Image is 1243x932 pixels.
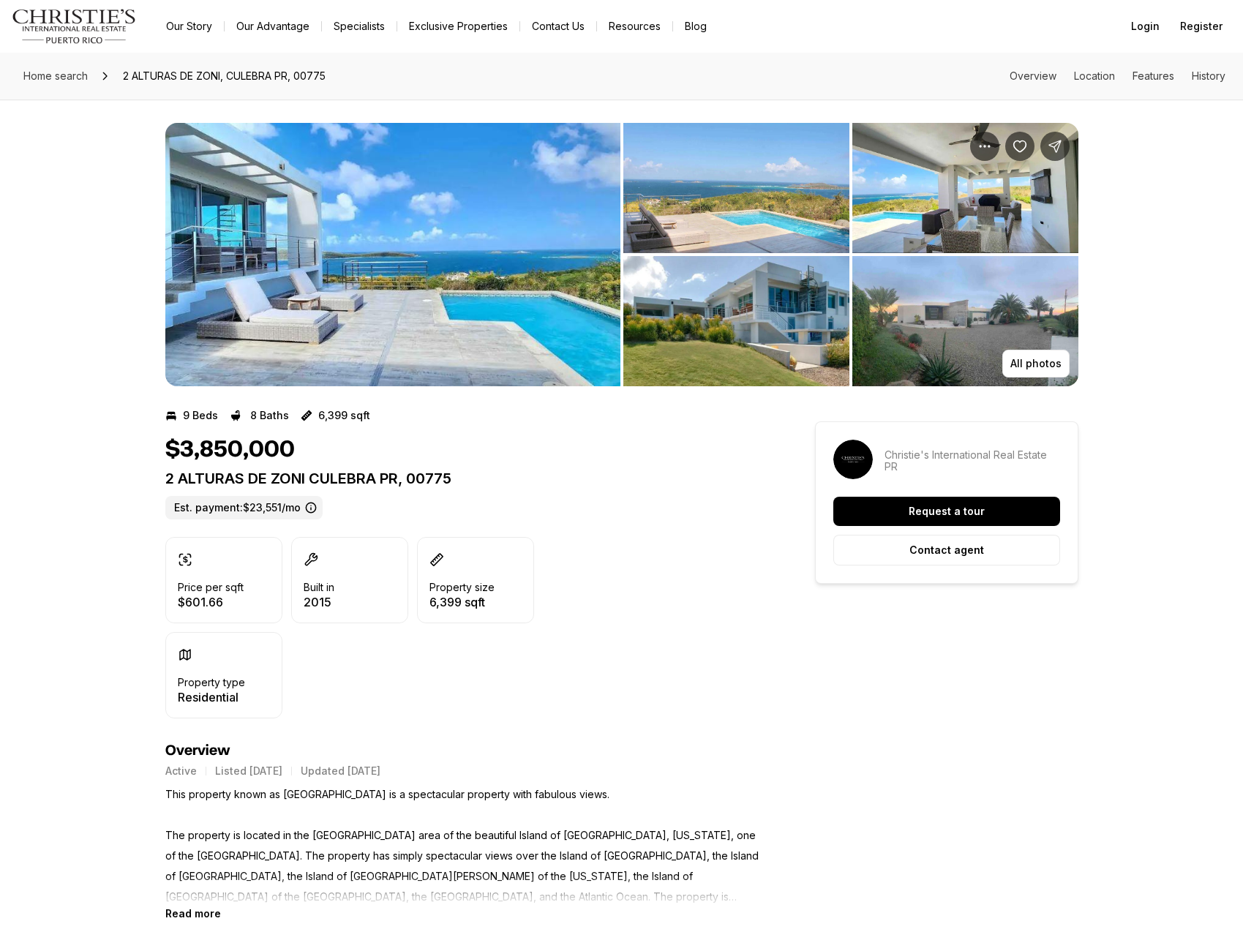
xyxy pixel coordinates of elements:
[852,256,1078,386] button: View image gallery
[304,596,334,608] p: 2015
[165,123,1078,386] div: Listing Photos
[1171,12,1231,41] button: Register
[18,64,94,88] a: Home search
[165,470,762,487] p: 2 ALTURAS DE ZONI CULEBRA PR, 00775
[183,410,218,421] p: 9 Beds
[429,596,495,608] p: 6,399 sqft
[230,404,289,427] button: 8 Baths
[1074,69,1115,82] a: Skip to: Location
[520,16,596,37] button: Contact Us
[1010,358,1062,369] p: All photos
[970,132,999,161] button: Property options
[852,123,1078,253] button: View image gallery
[165,907,221,920] button: Read more
[178,582,244,593] p: Price per sqft
[1040,132,1070,161] button: Share Property: 2 ALTURAS DE ZONI
[1010,69,1056,82] a: Skip to: Overview
[23,69,88,82] span: Home search
[429,582,495,593] p: Property size
[1002,350,1070,377] button: All photos
[1005,132,1034,161] button: Save Property: 2 ALTURAS DE ZONI
[117,64,331,88] span: 2 ALTURAS DE ZONI, CULEBRA PR, 00775
[304,582,334,593] p: Built in
[250,410,289,421] p: 8 Baths
[12,9,137,44] img: logo
[1131,20,1160,32] span: Login
[623,256,849,386] button: View image gallery
[165,123,620,386] button: View image gallery
[178,691,245,703] p: Residential
[833,535,1060,565] button: Contact agent
[178,677,245,688] p: Property type
[318,410,370,421] p: 6,399 sqft
[623,123,849,253] button: View image gallery
[322,16,397,37] a: Specialists
[833,497,1060,526] button: Request a tour
[165,496,323,519] label: Est. payment: $23,551/mo
[301,765,380,777] p: Updated [DATE]
[165,765,197,777] p: Active
[909,506,985,517] p: Request a tour
[165,123,620,386] li: 1 of 8
[885,449,1060,473] p: Christie's International Real Estate PR
[1192,69,1225,82] a: Skip to: History
[165,436,295,464] h1: $3,850,000
[215,765,282,777] p: Listed [DATE]
[623,123,1078,386] li: 2 of 8
[165,784,762,907] p: This property known as [GEOGRAPHIC_DATA] is a spectacular property with fabulous views. The prope...
[397,16,519,37] a: Exclusive Properties
[165,742,762,759] h4: Overview
[1180,20,1223,32] span: Register
[673,16,718,37] a: Blog
[909,544,984,556] p: Contact agent
[178,596,244,608] p: $601.66
[154,16,224,37] a: Our Story
[225,16,321,37] a: Our Advantage
[1133,69,1174,82] a: Skip to: Features
[1122,12,1168,41] button: Login
[597,16,672,37] a: Resources
[1010,70,1225,82] nav: Page section menu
